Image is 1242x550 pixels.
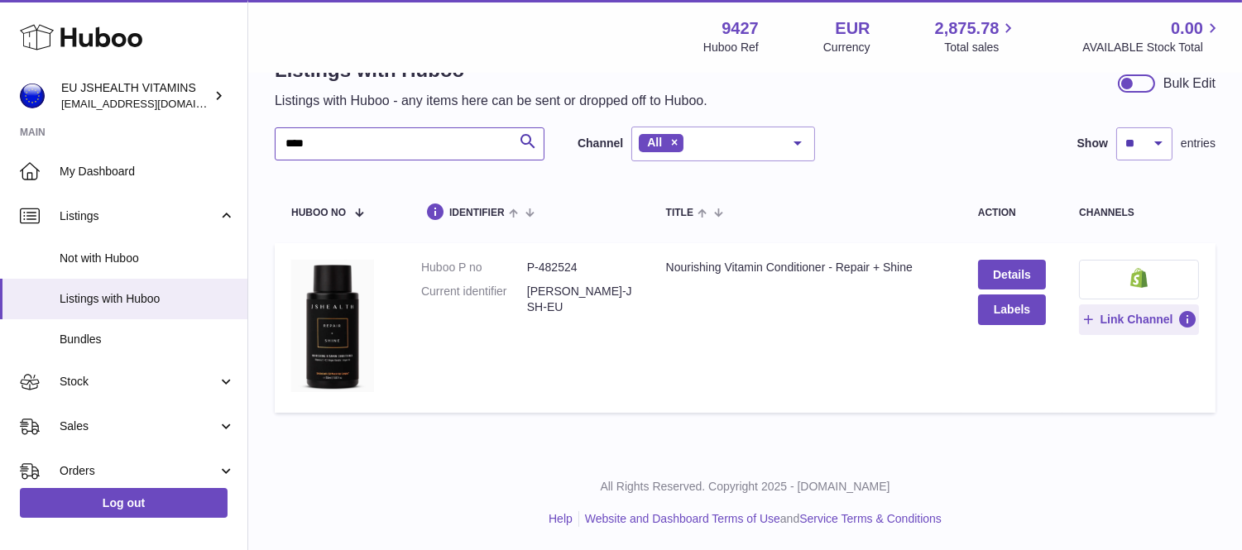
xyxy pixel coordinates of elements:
[1079,304,1199,334] button: Link Channel
[1079,208,1199,218] div: channels
[823,40,870,55] div: Currency
[60,463,218,479] span: Orders
[1181,136,1216,151] span: entries
[527,284,633,315] dd: [PERSON_NAME]-JSH-EU
[1077,136,1108,151] label: Show
[549,512,573,525] a: Help
[978,208,1046,218] div: action
[944,40,1018,55] span: Total sales
[835,17,870,40] strong: EUR
[20,488,228,518] a: Log out
[60,251,235,266] span: Not with Huboo
[421,260,527,275] dt: Huboo P no
[1101,312,1173,327] span: Link Channel
[60,332,235,347] span: Bundles
[578,136,623,151] label: Channel
[60,374,218,390] span: Stock
[527,260,633,275] dd: P-482524
[935,17,1000,40] span: 2,875.78
[291,208,346,218] span: Huboo no
[61,80,210,112] div: EU JSHEALTH VITAMINS
[291,260,374,392] img: Nourishing Vitamin Conditioner - Repair + Shine
[1082,17,1222,55] a: 0.00 AVAILABLE Stock Total
[666,260,945,275] div: Nourishing Vitamin Conditioner - Repair + Shine
[666,208,693,218] span: title
[449,208,505,218] span: identifier
[60,208,218,224] span: Listings
[261,479,1229,495] p: All Rights Reserved. Copyright 2025 - [DOMAIN_NAME]
[799,512,942,525] a: Service Terms & Conditions
[579,511,942,527] li: and
[61,97,243,110] span: [EMAIL_ADDRESS][DOMAIN_NAME]
[935,17,1019,55] a: 2,875.78 Total sales
[20,84,45,108] img: internalAdmin-9427@internal.huboo.com
[978,260,1046,289] a: Details
[1082,40,1222,55] span: AVAILABLE Stock Total
[1130,268,1148,288] img: shopify-small.png
[60,418,218,434] span: Sales
[60,291,235,307] span: Listings with Huboo
[60,164,235,179] span: My Dashboard
[722,17,759,40] strong: 9427
[1163,74,1216,93] div: Bulk Edit
[585,512,780,525] a: Website and Dashboard Terms of Use
[647,136,662,149] span: All
[978,294,1046,324] button: Labels
[703,40,759,55] div: Huboo Ref
[421,284,527,315] dt: Current identifier
[1171,17,1203,40] span: 0.00
[275,92,707,110] p: Listings with Huboo - any items here can be sent or dropped off to Huboo.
